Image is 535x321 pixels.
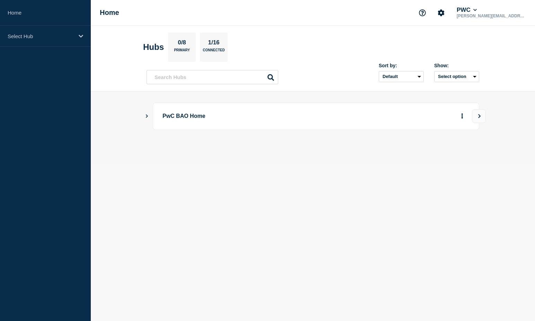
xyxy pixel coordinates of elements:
h1: Home [100,9,119,17]
button: Support [415,6,430,20]
p: 1/16 [205,39,222,48]
div: Show: [434,63,479,68]
p: 0/8 [175,39,189,48]
button: Show Connected Hubs [145,114,149,119]
p: Select Hub [8,33,74,39]
p: PwC BAO Home [163,110,354,123]
p: Connected [203,48,225,55]
button: Account settings [434,6,448,20]
button: More actions [458,110,467,123]
div: Sort by: [379,63,424,68]
p: Primary [174,48,190,55]
h2: Hubs [143,42,164,52]
select: Sort by [379,71,424,82]
p: [PERSON_NAME][EMAIL_ADDRESS][PERSON_NAME][DOMAIN_NAME] [455,14,527,18]
button: Select option [434,71,479,82]
button: View [472,109,486,123]
button: PWC [455,7,478,14]
input: Search Hubs [147,70,278,84]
